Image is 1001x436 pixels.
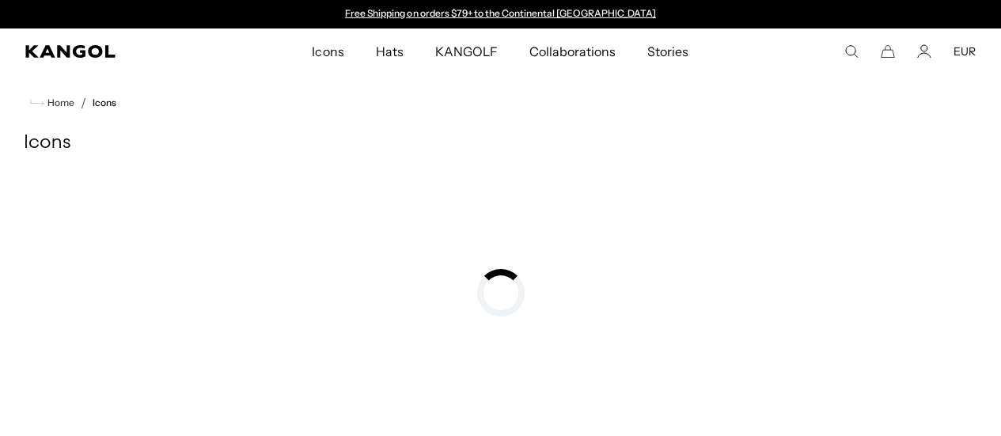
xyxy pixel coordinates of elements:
a: Home [30,96,74,110]
a: Icons [296,28,359,74]
a: KANGOLF [419,28,514,74]
a: Free Shipping on orders $79+ to the Continental [GEOGRAPHIC_DATA] [345,7,656,19]
span: Collaborations [529,28,616,74]
a: Stories [631,28,704,74]
span: Hats [376,28,404,74]
a: Hats [360,28,419,74]
a: Icons [93,97,116,108]
h1: Icons [24,131,977,155]
span: Icons [312,28,343,74]
span: Home [44,97,74,108]
a: Kangol [25,45,206,58]
span: KANGOLF [435,28,498,74]
slideshow-component: Announcement bar [338,8,664,21]
li: / [74,93,86,112]
summary: Search here [844,44,859,59]
button: EUR [954,44,976,59]
button: Cart [881,44,895,59]
div: 1 of 2 [338,8,664,21]
div: Announcement [338,8,664,21]
span: Stories [647,28,688,74]
a: Collaborations [514,28,631,74]
a: Account [917,44,931,59]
